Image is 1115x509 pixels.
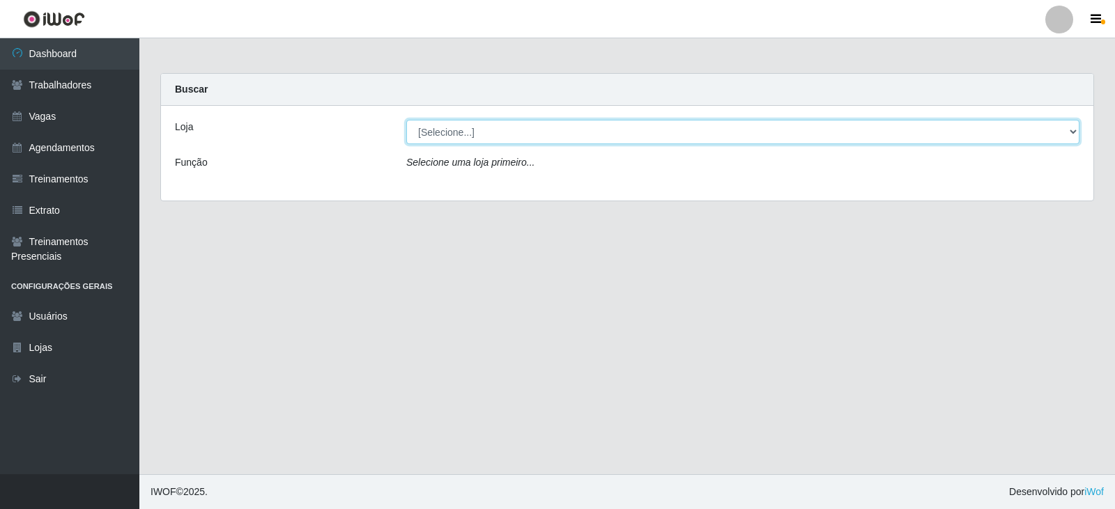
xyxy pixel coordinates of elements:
[151,486,176,497] span: IWOF
[175,155,208,170] label: Função
[151,485,208,499] span: © 2025 .
[406,157,535,168] i: Selecione uma loja primeiro...
[175,84,208,95] strong: Buscar
[175,120,193,134] label: Loja
[23,10,85,28] img: CoreUI Logo
[1084,486,1104,497] a: iWof
[1009,485,1104,499] span: Desenvolvido por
